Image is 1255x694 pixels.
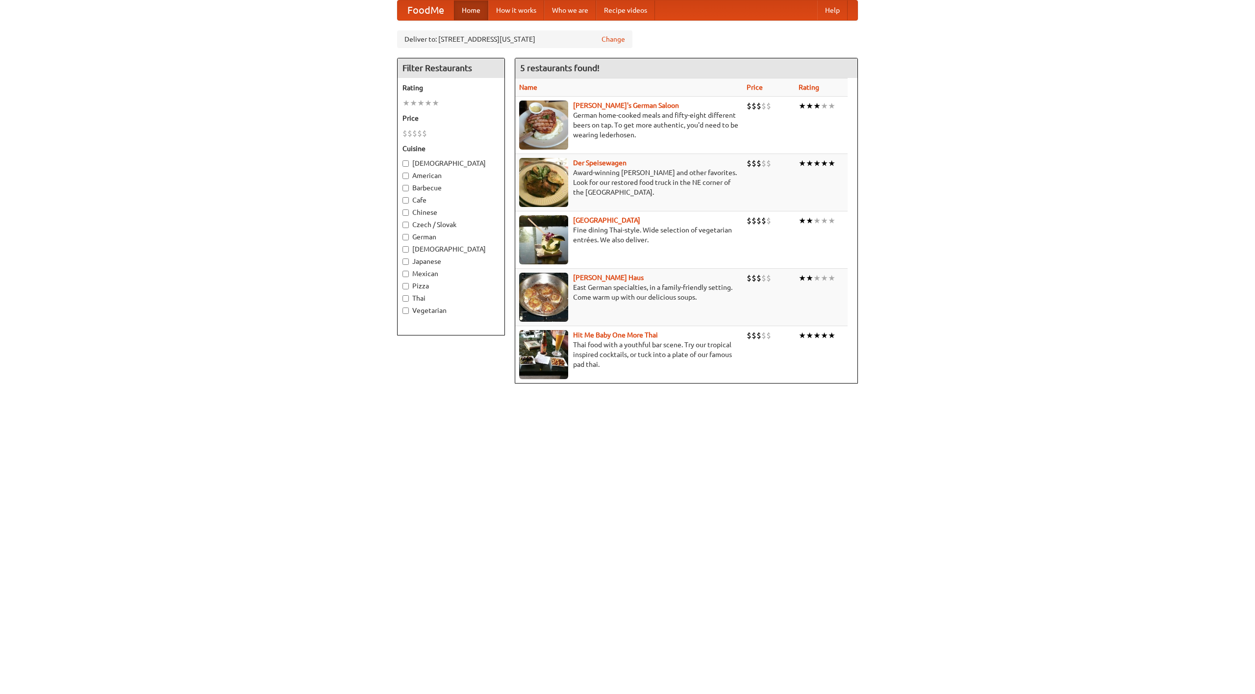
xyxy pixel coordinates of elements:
a: Der Speisewagen [573,159,627,167]
input: Mexican [402,271,409,277]
a: Home [454,0,488,20]
img: kohlhaus.jpg [519,273,568,322]
input: American [402,173,409,179]
li: $ [761,273,766,283]
li: ★ [813,330,821,341]
li: ★ [799,215,806,226]
li: $ [747,158,752,169]
li: $ [766,215,771,226]
li: ★ [821,273,828,283]
li: ★ [828,101,835,111]
b: [PERSON_NAME] Haus [573,274,644,282]
label: German [402,232,500,242]
li: ★ [799,158,806,169]
a: Hit Me Baby One More Thai [573,331,658,339]
li: $ [766,330,771,341]
input: Japanese [402,258,409,265]
li: $ [756,273,761,283]
li: $ [402,128,407,139]
input: [DEMOGRAPHIC_DATA] [402,246,409,253]
li: $ [761,215,766,226]
li: ★ [402,98,410,108]
li: $ [752,215,756,226]
li: ★ [828,215,835,226]
a: [GEOGRAPHIC_DATA] [573,216,640,224]
p: German home-cooked meals and fifty-eight different beers on tap. To get more authentic, you'd nee... [519,110,739,140]
li: ★ [813,101,821,111]
li: $ [752,101,756,111]
input: German [402,234,409,240]
label: Barbecue [402,183,500,193]
ng-pluralize: 5 restaurants found! [520,63,600,73]
a: Who we are [544,0,596,20]
li: $ [766,101,771,111]
li: ★ [821,101,828,111]
p: Fine dining Thai-style. Wide selection of vegetarian entrées. We also deliver. [519,225,739,245]
li: ★ [417,98,425,108]
li: ★ [799,101,806,111]
li: $ [752,273,756,283]
label: Thai [402,293,500,303]
li: $ [747,330,752,341]
li: ★ [806,101,813,111]
li: ★ [425,98,432,108]
input: Pizza [402,283,409,289]
div: Deliver to: [STREET_ADDRESS][US_STATE] [397,30,632,48]
p: Award-winning [PERSON_NAME] and other favorites. Look for our restored food truck in the NE corne... [519,168,739,197]
a: FoodMe [398,0,454,20]
label: Chinese [402,207,500,217]
li: ★ [821,158,828,169]
img: satay.jpg [519,215,568,264]
img: speisewagen.jpg [519,158,568,207]
li: $ [747,273,752,283]
li: $ [761,330,766,341]
a: Name [519,83,537,91]
h5: Rating [402,83,500,93]
input: Vegetarian [402,308,409,314]
h5: Cuisine [402,144,500,154]
li: ★ [821,330,828,341]
li: ★ [799,330,806,341]
li: ★ [410,98,417,108]
img: babythai.jpg [519,330,568,379]
li: $ [407,128,412,139]
label: [DEMOGRAPHIC_DATA] [402,244,500,254]
p: Thai food with a youthful bar scene. Try our tropical inspired cocktails, or tuck into a plate of... [519,340,739,369]
li: $ [747,215,752,226]
li: $ [422,128,427,139]
label: Japanese [402,257,500,266]
li: ★ [828,158,835,169]
li: $ [761,158,766,169]
li: ★ [432,98,439,108]
label: Mexican [402,269,500,279]
li: $ [761,101,766,111]
li: ★ [799,273,806,283]
li: $ [752,158,756,169]
li: $ [412,128,417,139]
label: Pizza [402,281,500,291]
li: ★ [813,158,821,169]
li: ★ [806,215,813,226]
li: ★ [828,330,835,341]
li: $ [756,330,761,341]
li: $ [752,330,756,341]
a: How it works [488,0,544,20]
h4: Filter Restaurants [398,58,504,78]
li: $ [747,101,752,111]
label: [DEMOGRAPHIC_DATA] [402,158,500,168]
h5: Price [402,113,500,123]
input: Thai [402,295,409,302]
li: ★ [813,215,821,226]
a: Help [817,0,848,20]
input: Barbecue [402,185,409,191]
li: $ [417,128,422,139]
input: Chinese [402,209,409,216]
input: Cafe [402,197,409,204]
label: Vegetarian [402,306,500,315]
a: [PERSON_NAME]'s German Saloon [573,102,679,109]
a: Rating [799,83,819,91]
